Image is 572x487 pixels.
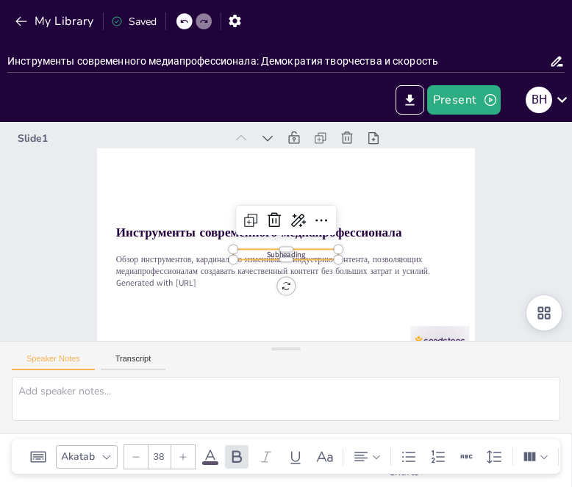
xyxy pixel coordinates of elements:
[12,354,95,370] button: Speaker Notes
[526,87,552,113] div: b h
[315,434,374,487] div: Add images, graphics, shapes or video
[427,85,501,115] button: Present
[11,10,100,33] button: My Library
[396,85,424,115] button: Export to PowerPoint
[198,434,257,487] div: Add text boxes
[101,354,166,370] button: Transcript
[111,15,157,29] div: Saved
[139,434,198,487] div: Add ready made slides
[259,242,298,264] span: Subheading
[526,85,552,115] button: b h
[374,434,433,487] div: Add charts and graphs
[58,447,98,466] div: Akatab
[433,434,492,487] div: Add a table
[80,434,139,487] div: Change the overall theme
[257,434,315,487] div: Get real-time input from your audience
[519,445,552,469] div: Column Count
[7,51,549,72] input: Insert title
